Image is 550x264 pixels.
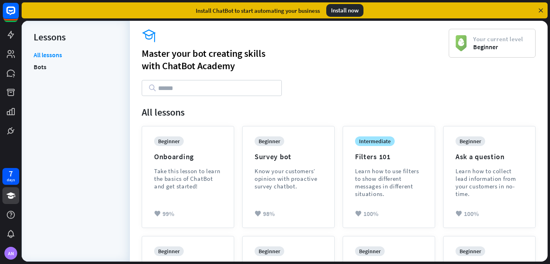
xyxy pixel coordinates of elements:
div: Onboarding [154,152,194,161]
span: 100% [464,210,479,218]
div: Learn how to use filters to show different messages in different situations. [355,167,423,198]
button: Open LiveChat chat widget [6,3,30,27]
div: All lessons [142,106,536,118]
span: Your current level [473,35,523,43]
i: heart [355,211,361,217]
div: Take this lesson to learn the basics of ChatBot and get started! [154,167,222,190]
i: academy [142,29,449,43]
div: beginner [456,136,485,146]
div: Ask a question [456,152,505,161]
span: 98% [263,210,275,218]
span: 100% [363,210,378,218]
div: Know your customers’ opinion with proactive survey chatbot. [255,167,322,190]
div: Filters 101 [355,152,391,161]
i: heart [255,211,261,217]
a: 7 days [2,168,19,185]
div: Survey bot [255,152,291,161]
div: beginner [154,246,184,256]
div: beginner [154,136,184,146]
div: 7 [9,170,13,177]
div: intermediate [355,136,395,146]
div: Master your bot creating skills with ChatBot Academy [142,47,449,72]
span: 99% [163,210,174,218]
div: Install now [326,4,363,17]
div: Lessons [34,31,118,43]
div: AN [4,247,17,260]
div: beginner [255,246,284,256]
span: Beginner [473,43,523,51]
div: beginner [355,246,385,256]
div: beginner [456,246,485,256]
div: days [7,177,15,183]
i: heart [456,211,462,217]
i: heart [154,211,161,217]
div: Learn how to collect lead information from your customers in no-time. [456,167,523,198]
div: beginner [255,136,284,146]
div: Install ChatBot to start automating your business [196,7,320,14]
a: All lessons [34,51,62,61]
a: Bots [34,61,46,73]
